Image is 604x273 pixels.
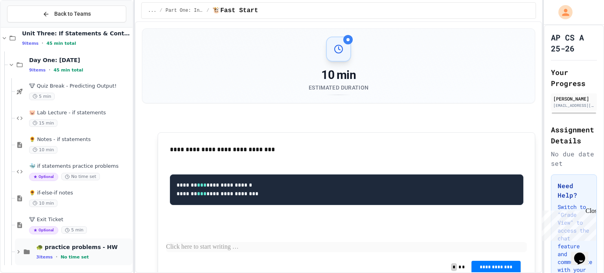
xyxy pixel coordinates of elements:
iframe: chat widget [539,207,596,241]
span: 45 min total [46,41,76,46]
span: 🐮 Exit Ticket [29,216,131,223]
span: 🌻 if-else-if notes [29,190,131,196]
span: 9 items [22,41,39,46]
span: 🐮Fast Start [212,6,258,15]
span: 10 min [29,200,57,207]
div: 10 min [309,68,368,82]
div: No due date set [551,149,597,168]
span: 🐷 Lab Lecture - if statements [29,110,131,116]
span: Optional [29,226,58,234]
span: • [56,254,57,260]
span: 15 min [29,119,57,127]
span: 🐢 practice problems - HW [36,244,131,251]
span: Part One: Intro [166,7,203,14]
span: 🐳 if statements practice problems [29,163,131,170]
span: / [206,7,209,14]
span: Optional [29,173,58,181]
div: [EMAIL_ADDRESS][DOMAIN_NAME] [553,103,595,108]
span: • [42,40,43,46]
iframe: chat widget [571,242,596,265]
span: Day One: [DATE] [29,57,131,64]
button: Back to Teams [7,5,126,22]
span: 9 items [29,68,46,73]
span: Unit Three: If Statements & Control Flow [22,30,131,37]
h2: Assignment Details [551,124,597,146]
span: 5 min [29,93,55,100]
h1: AP CS A 25-26 [551,32,597,54]
span: ... [148,7,157,14]
div: Chat with us now!Close [3,3,54,50]
div: My Account [550,3,575,21]
div: Estimated Duration [309,84,368,92]
span: / [160,7,162,14]
div: [PERSON_NAME] [553,95,595,102]
h2: Your Progress [551,67,597,89]
span: 10 min [29,146,57,154]
span: 🌻 Notes - if statements [29,136,131,143]
span: No time set [61,173,100,180]
span: 🐮 Quiz Break - Predicting Output! [29,83,131,90]
span: • [49,67,50,73]
span: 5 min [61,226,87,234]
span: 45 min total [53,68,83,73]
h3: Need Help? [558,181,590,200]
span: 3 items [36,255,53,260]
span: Back to Teams [54,10,91,18]
span: No time set [61,255,89,260]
